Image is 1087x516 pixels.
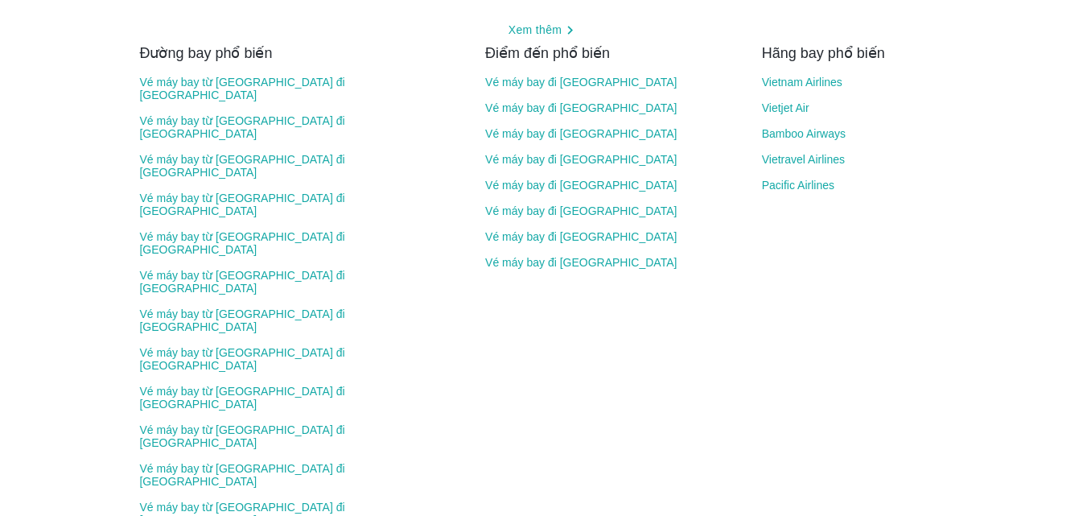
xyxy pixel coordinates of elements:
a: Vietravel Airlines [762,153,948,166]
a: Vé máy bay đi [GEOGRAPHIC_DATA] [485,127,740,140]
a: Vé máy bay đi [GEOGRAPHIC_DATA] [485,256,740,269]
div: Đường bay phổ biến [139,43,463,63]
div: Điểm đến phổ biến [485,43,740,63]
a: Vé máy bay từ [GEOGRAPHIC_DATA] đi [GEOGRAPHIC_DATA] [139,153,463,179]
span: Xem thêm [509,22,562,39]
a: Vé máy bay đi [GEOGRAPHIC_DATA] [485,153,740,166]
a: Vé máy bay từ [GEOGRAPHIC_DATA] đi [GEOGRAPHIC_DATA] [139,269,463,295]
a: Bamboo Airways [762,127,948,140]
a: Vé máy bay từ [GEOGRAPHIC_DATA] đi [GEOGRAPHIC_DATA] [139,192,463,217]
a: Xem thêm [509,22,579,39]
a: Vietnam Airlines [762,76,948,89]
div: Hãng bay phổ biến [762,43,948,63]
a: Vé máy bay đi [GEOGRAPHIC_DATA] [485,230,740,243]
a: Vé máy bay từ [GEOGRAPHIC_DATA] đi [GEOGRAPHIC_DATA] [139,76,463,101]
a: Vé máy bay từ [GEOGRAPHIC_DATA] đi [GEOGRAPHIC_DATA] [139,308,463,333]
a: Vé máy bay từ [GEOGRAPHIC_DATA] đi [GEOGRAPHIC_DATA] [139,230,463,256]
a: Vé máy bay từ [GEOGRAPHIC_DATA] đi [GEOGRAPHIC_DATA] [139,346,463,372]
a: Vé máy bay từ [GEOGRAPHIC_DATA] đi [GEOGRAPHIC_DATA] [139,462,463,488]
a: Pacific Airlines [762,179,948,192]
a: Vé máy bay đi [GEOGRAPHIC_DATA] [485,179,740,192]
a: Vé máy bay từ [GEOGRAPHIC_DATA] đi [GEOGRAPHIC_DATA] [139,423,463,449]
a: Vé máy bay đi [GEOGRAPHIC_DATA] [485,204,740,217]
a: Vé máy bay từ [GEOGRAPHIC_DATA] đi [GEOGRAPHIC_DATA] [139,114,463,140]
a: Vé máy bay đi [GEOGRAPHIC_DATA] [485,101,740,114]
a: Vé máy bay đi [GEOGRAPHIC_DATA] [485,76,740,89]
button: Xem thêm [502,17,586,43]
a: Vietjet Air [762,101,948,114]
a: Vé máy bay từ [GEOGRAPHIC_DATA] đi [GEOGRAPHIC_DATA] [139,385,463,411]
